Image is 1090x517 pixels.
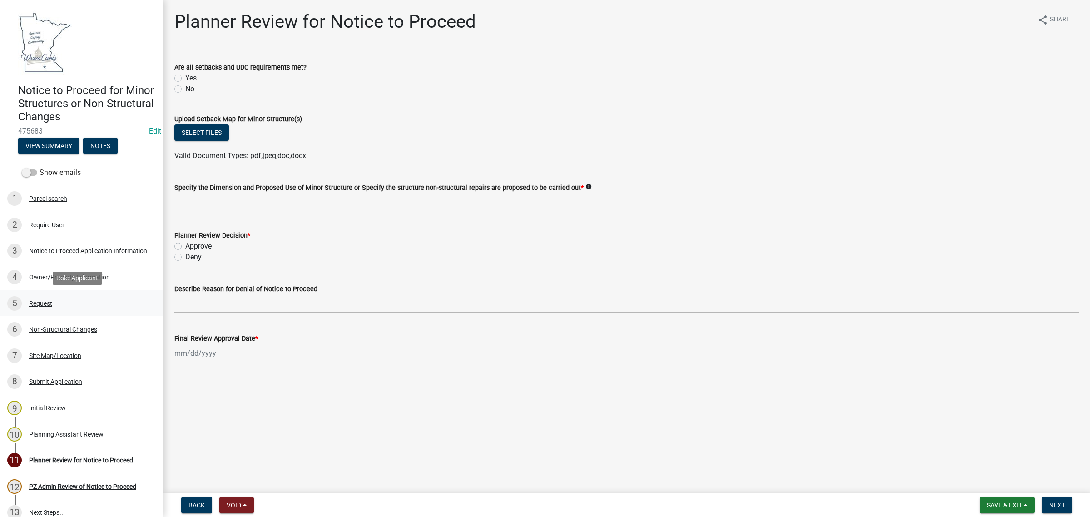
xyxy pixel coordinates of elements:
[174,185,584,191] label: Specify the Dimension and Proposed Use of Minor Structure or Specify the structure non-structural...
[1037,15,1048,25] i: share
[29,248,147,254] div: Notice to Proceed Application Information
[7,322,22,337] div: 6
[7,348,22,363] div: 7
[980,497,1035,513] button: Save & Exit
[174,286,317,293] label: Describe Reason for Denial of Notice to Proceed
[585,184,592,190] i: info
[174,124,229,141] button: Select files
[7,479,22,494] div: 12
[29,378,82,385] div: Submit Application
[83,138,118,154] button: Notes
[22,167,81,178] label: Show emails
[29,300,52,307] div: Request
[7,453,22,467] div: 11
[29,274,110,280] div: Owner/Property Information
[987,502,1022,509] span: Save & Exit
[227,502,241,509] span: Void
[53,272,102,285] div: Role: Applicant
[29,195,67,202] div: Parcel search
[174,336,258,342] label: Final Review Approval Date
[185,84,194,94] label: No
[29,457,133,463] div: Planner Review for Notice to Proceed
[7,374,22,389] div: 8
[7,427,22,442] div: 10
[174,344,258,363] input: mm/dd/yyyy
[83,143,118,150] wm-modal-confirm: Notes
[7,244,22,258] div: 3
[18,138,79,154] button: View Summary
[174,233,250,239] label: Planner Review Decision
[1042,497,1072,513] button: Next
[18,143,79,150] wm-modal-confirm: Summary
[7,191,22,206] div: 1
[185,73,197,84] label: Yes
[185,241,212,252] label: Approve
[149,127,161,135] a: Edit
[149,127,161,135] wm-modal-confirm: Edit Application Number
[7,270,22,284] div: 4
[174,151,306,160] span: Valid Document Types: pdf,jpeg,doc,docx
[174,11,476,33] h1: Planner Review for Notice to Proceed
[18,84,156,123] h4: Notice to Proceed for Minor Structures or Non-Structural Changes
[1050,15,1070,25] span: Share
[7,296,22,311] div: 5
[29,405,66,411] div: Initial Review
[18,127,145,135] span: 475683
[1049,502,1065,509] span: Next
[7,218,22,232] div: 2
[174,116,302,123] label: Upload Setback Map for Minor Structure(s)
[29,222,64,228] div: Require User
[29,326,97,333] div: Non-Structural Changes
[29,483,136,490] div: PZ Admin Review of Notice to Proceed
[29,353,81,359] div: Site Map/Location
[185,252,202,263] label: Deny
[29,431,104,437] div: Planning Assistant Review
[181,497,212,513] button: Back
[18,10,72,75] img: Waseca County, Minnesota
[188,502,205,509] span: Back
[7,401,22,415] div: 9
[219,497,254,513] button: Void
[174,65,307,71] label: Are all setbacks and UDC requirements met?
[1030,11,1077,29] button: shareShare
